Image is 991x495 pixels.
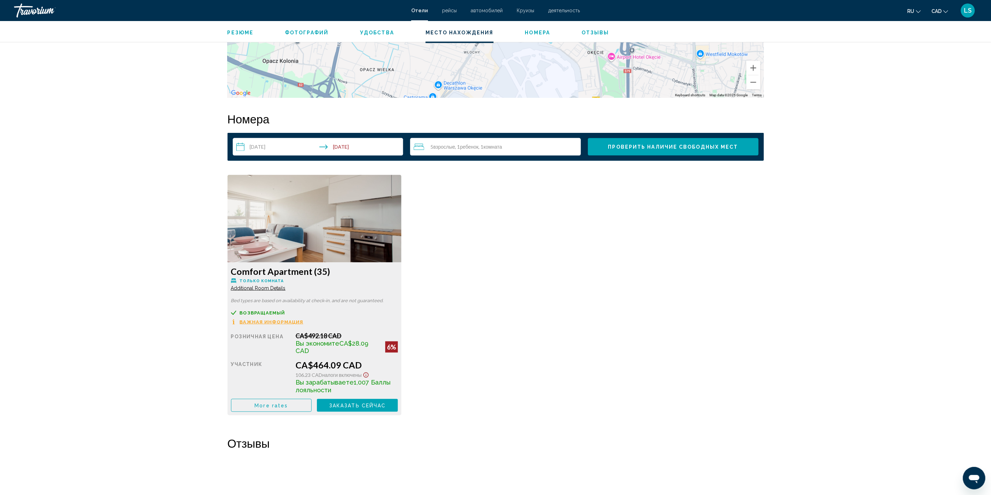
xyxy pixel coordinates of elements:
a: Круизы [517,8,534,13]
span: Налоги включены [322,372,362,378]
span: возвращаемый [240,311,285,315]
button: Change currency [931,6,948,16]
button: Travelers: 5 adults, 1 child [410,138,581,156]
span: Удобства [360,30,394,35]
button: Важная информация [231,319,304,325]
span: More rates [254,403,288,408]
span: Место нахождения [426,30,494,35]
span: Комната [483,144,502,150]
a: возвращаемый [231,310,398,316]
span: CAD [931,8,942,14]
span: Ребенок [460,144,478,150]
div: Розничная цена [231,332,291,354]
h3: Comfort Apartment (35) [231,266,398,277]
div: Search widget [233,138,759,156]
button: Zoom out [746,75,760,89]
button: Номера [525,29,550,36]
span: Заказать сейчас [329,403,386,408]
button: More rates [231,399,312,412]
button: Check-in date: Aug 24, 2025 Check-out date: Aug 27, 2025 [233,138,403,156]
div: 6% [385,341,398,353]
button: Резюме [228,29,254,36]
span: Взрослые [433,144,455,150]
button: Место нахождения [426,29,494,36]
button: Проверить наличие свободных мест [588,138,759,156]
span: ru [907,8,914,14]
iframe: Button to launch messaging window [963,467,985,489]
div: CA$464.09 CAD [296,360,398,370]
span: Резюме [228,30,254,35]
span: Номера [525,30,550,35]
span: Map data ©2025 Google [710,93,748,97]
span: 1,007 Баллы лояльности [296,379,391,394]
div: CA$492.18 CAD [296,332,398,340]
span: , 1 [455,144,478,150]
a: Travorium [14,4,404,18]
span: Вы экономите [296,340,339,347]
span: Важная информация [240,320,304,324]
span: 5 [430,144,455,150]
span: Вы зарабатываете [296,379,354,386]
h2: Номера [228,112,764,126]
span: CA$28.09 CAD [296,340,368,354]
a: рейсы [442,8,457,13]
a: Отели [411,8,428,13]
button: User Menu [959,3,977,18]
img: Google [229,89,252,98]
button: Show Taxes and Fees disclaimer [362,370,370,378]
button: Keyboard shortcuts [675,93,705,98]
span: LS [964,7,972,14]
button: Фотографий [285,29,328,36]
a: деятельность [548,8,580,13]
button: Удобства [360,29,394,36]
h2: Отзывы [228,436,764,450]
a: Open this area in Google Maps (opens a new window) [229,89,252,98]
a: Terms [752,93,762,97]
p: Bed types are based on availability at check-in, and are not guaranteed. [231,298,398,303]
button: Zoom in [746,61,760,75]
span: Проверить наличие свободных мест [608,144,738,150]
div: участник [231,360,291,394]
button: Change language [907,6,921,16]
span: Только комната [240,279,284,283]
button: Заказать сейчас [317,399,398,412]
img: aa83b4c4-54d8-4d50-9fc1-b0b22097c02f.jpeg [228,175,402,263]
a: автомобилей [471,8,503,13]
span: Фотографий [285,30,328,35]
span: Additional Room Details [231,285,286,291]
span: Отзывы [582,30,609,35]
span: , 1 [478,144,502,150]
button: Отзывы [582,29,609,36]
span: 106.23 CAD [296,372,322,378]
